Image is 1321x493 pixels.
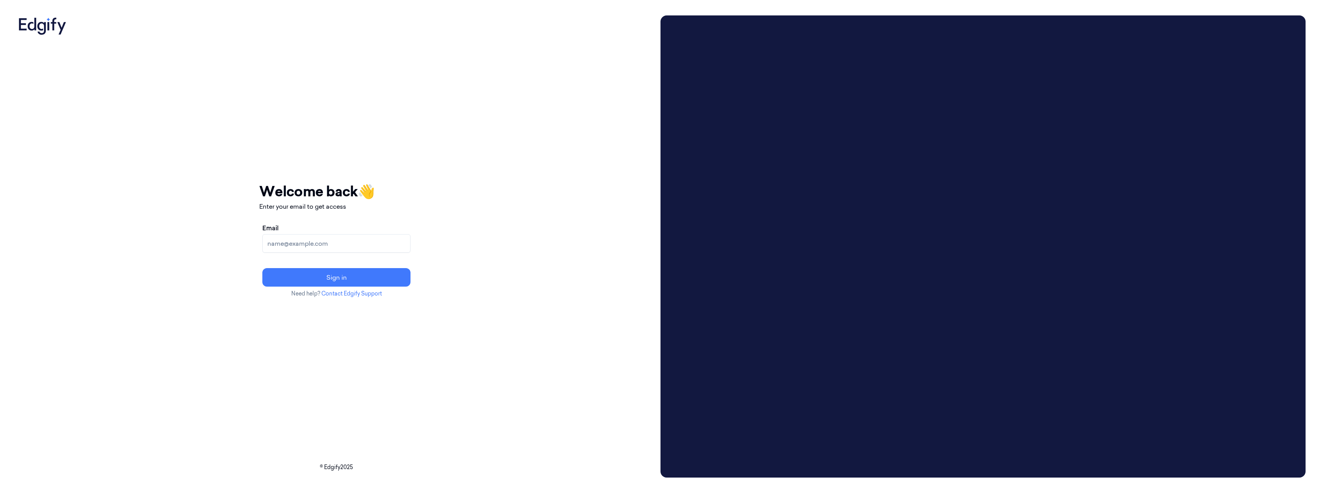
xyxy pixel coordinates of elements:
[262,234,410,253] input: name@example.com
[259,181,414,202] h1: Welcome back 👋
[15,463,657,471] p: © Edgify 2025
[262,268,410,287] button: Sign in
[321,290,382,297] a: Contact Edgify Support
[259,290,414,298] p: Need help?
[259,202,414,211] p: Enter your email to get access
[262,223,279,233] label: Email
